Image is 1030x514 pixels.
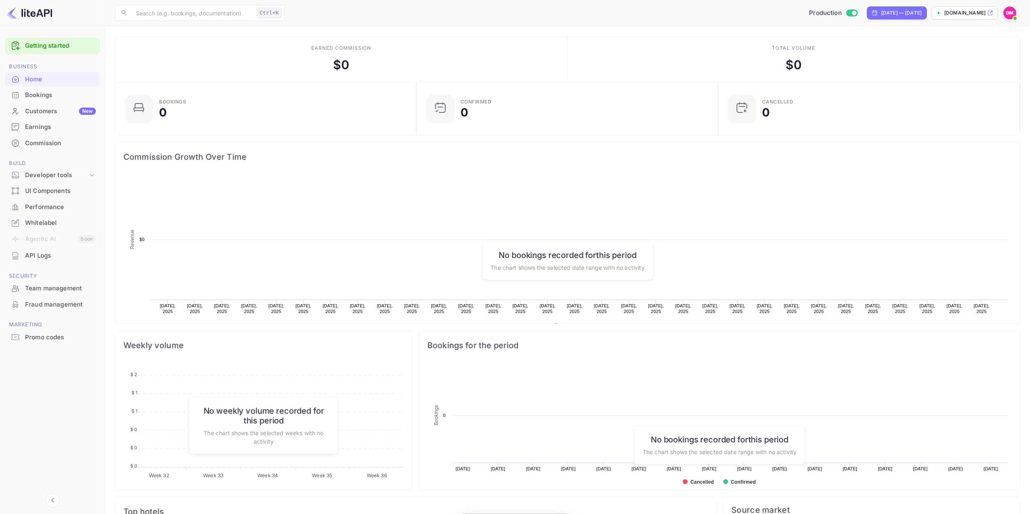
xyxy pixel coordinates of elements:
[491,263,644,271] p: The chart shows the selected date range with no activity
[160,303,176,314] text: [DATE], 2025
[1003,6,1016,19] img: Dylan McLean
[730,303,745,314] text: [DATE], 2025
[333,56,349,74] div: $ 0
[5,215,100,231] div: Whitelabel
[461,107,468,118] div: 0
[878,466,892,471] text: [DATE]
[809,8,842,18] span: Production
[6,6,52,19] img: LiteAPI logo
[5,330,100,345] a: Promo codes
[131,5,253,21] input: Search (e.g. bookings, documentation)
[539,303,555,314] text: [DATE], 2025
[5,297,100,313] div: Fraud management
[5,281,100,296] div: Team management
[130,372,137,377] tspan: $ 2
[5,62,100,71] span: Business
[597,466,611,471] text: [DATE]
[461,99,492,104] div: Confirmed
[130,463,137,469] tspan: $ 0
[312,472,332,478] tspan: Week 35
[5,272,100,281] span: Security
[920,303,935,314] text: [DATE], 2025
[132,390,137,396] tspan: $ 1
[404,303,420,314] text: [DATE], 2025
[25,284,96,293] div: Team management
[5,281,100,296] a: Team management
[843,466,857,471] text: [DATE]
[130,229,135,249] text: Revenue
[567,303,582,314] text: [DATE], 2025
[5,104,100,118] a: CustomersNew
[703,303,718,314] text: [DATE], 2025
[25,75,96,84] div: Home
[257,8,282,18] div: Ctrl+K
[512,303,528,314] text: [DATE], 2025
[632,466,646,471] text: [DATE]
[149,472,169,478] tspan: Week 32
[427,339,1012,352] span: Bookings for the period
[5,248,100,263] a: API Logs
[5,87,100,102] a: Bookings
[79,108,96,115] div: New
[621,303,637,314] text: [DATE], 2025
[5,320,100,329] span: Marketing
[881,9,922,17] div: [DATE] — [DATE]
[25,203,96,212] div: Performance
[5,199,100,215] div: Performance
[983,466,998,471] text: [DATE]
[5,119,100,135] div: Earnings
[25,171,88,180] div: Developer tools
[838,303,854,314] text: [DATE], 2025
[737,466,752,471] text: [DATE]
[5,297,100,312] a: Fraud management
[431,303,447,314] text: [DATE], 2025
[25,300,96,309] div: Fraud management
[5,168,100,182] div: Developer tools
[5,199,100,214] a: Performance
[772,44,815,52] div: Total volume
[25,218,96,228] div: Whitelabel
[561,466,576,471] text: [DATE]
[367,472,387,478] tspan: Week 36
[25,139,96,148] div: Commission
[561,323,582,329] text: Revenue
[257,472,278,478] tspan: Week 34
[159,99,186,104] div: Bookings
[762,99,794,104] div: CANCELLED
[5,215,100,230] a: Whitelabel
[5,87,100,103] div: Bookings
[458,303,474,314] text: [DATE], 2025
[948,466,963,471] text: [DATE]
[5,72,100,87] div: Home
[159,107,167,118] div: 0
[806,8,860,18] div: Switch to Sandbox mode
[667,466,682,471] text: [DATE]
[130,427,137,432] tspan: $ 0
[295,303,311,314] text: [DATE], 2025
[526,466,541,471] text: [DATE]
[5,248,100,264] div: API Logs
[643,447,796,456] p: The chart shows the selected date range with no activity
[643,434,796,444] h6: No bookings recorded for this period
[187,303,203,314] text: [DATE], 2025
[947,303,962,314] text: [DATE], 2025
[5,135,100,150] a: Commission
[443,413,446,418] text: 0
[702,466,716,471] text: [DATE]
[811,303,827,314] text: [DATE], 2025
[491,250,644,260] h6: No bookings recorded for this period
[5,183,100,198] a: UI Components
[350,303,365,314] text: [DATE], 2025
[25,91,96,100] div: Bookings
[485,303,501,314] text: [DATE], 2025
[757,303,773,314] text: [DATE], 2025
[786,56,802,74] div: $ 0
[731,479,756,485] text: Confirmed
[25,107,96,116] div: Customers
[45,493,60,508] button: Collapse navigation
[867,6,927,19] div: Click to change the date range period
[25,41,96,51] a: Getting started
[323,303,338,314] text: [DATE], 2025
